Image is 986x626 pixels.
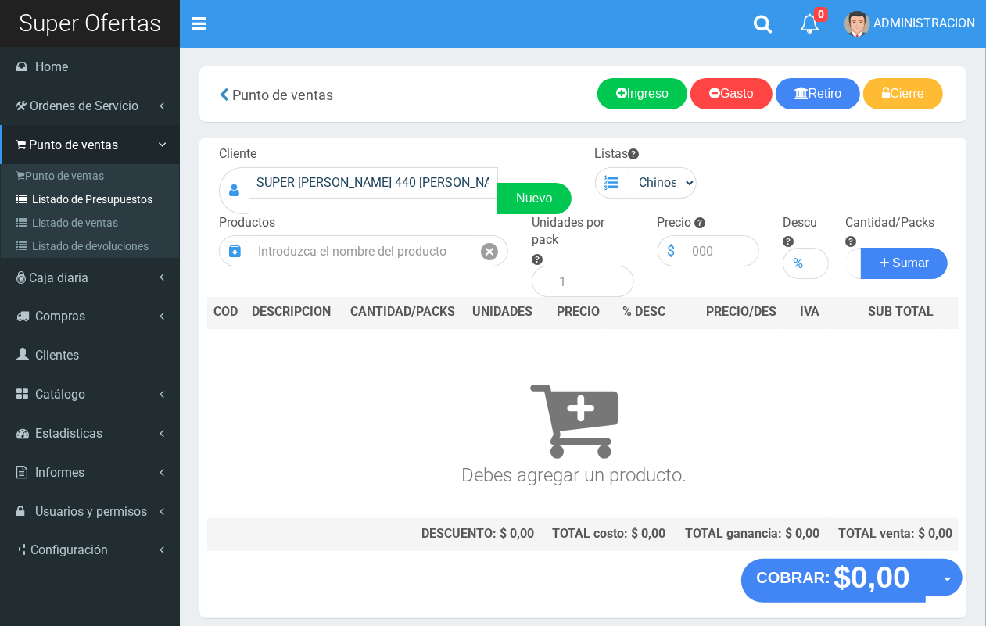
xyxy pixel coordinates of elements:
input: Consumidor Final [249,167,498,199]
span: Informes [35,465,84,480]
span: Punto de ventas [29,138,118,152]
span: Configuración [30,542,108,557]
div: % [783,248,812,279]
span: SUB TOTAL [869,303,934,321]
th: UNIDADES [464,297,540,328]
label: Precio [658,214,692,232]
span: Home [35,59,68,74]
th: COD [207,297,246,328]
div: TOTAL venta: $ 0,00 [832,525,952,543]
span: % DESC [623,304,666,319]
label: Cantidad/Packs [845,214,934,232]
span: Punto de ventas [232,87,333,103]
a: Listado de devoluciones [5,234,179,258]
th: DES [246,297,341,328]
input: Cantidad [845,248,862,279]
input: 000 [812,248,829,279]
span: Catálogo [35,387,85,402]
div: TOTAL costo: $ 0,00 [547,525,666,543]
span: PRECIO [557,303,600,321]
a: Punto de ventas [5,164,179,188]
img: User Image [844,11,870,37]
strong: $0,00 [834,560,910,594]
a: Ingreso [597,78,687,109]
span: IVA [800,304,819,319]
input: 000 [685,235,759,266]
a: Listado de ventas [5,211,179,234]
span: Sumar [892,256,929,270]
label: Unidades por pack [532,214,633,250]
a: Gasto [690,78,773,109]
h3: Debes agregar un producto. [213,351,934,486]
a: Retiro [776,78,861,109]
div: TOTAL ganancia: $ 0,00 [679,525,820,543]
label: Productos [219,214,275,232]
label: Descu [783,214,817,232]
a: Cierre [863,78,943,109]
label: Cliente [219,145,256,163]
a: Listado de Presupuestos [5,188,179,211]
th: CANTIDAD/PACKS [342,297,464,328]
button: Sumar [861,248,948,279]
span: CRIPCION [274,304,331,319]
input: 1 [551,266,633,297]
span: Caja diaria [29,270,88,285]
div: $ [658,235,685,266]
span: Clientes [35,348,79,363]
span: PRECIO/DES [706,304,776,319]
span: Ordenes de Servicio [30,98,138,113]
input: Introduzca el nombre del producto [250,235,471,266]
span: Estadisticas [35,426,102,441]
a: Nuevo [497,183,571,214]
span: Compras [35,309,85,324]
span: ADMINISTRACION [873,16,975,30]
strong: COBRAR: [757,569,830,586]
span: 0 [814,7,828,22]
span: Super Ofertas [19,9,161,37]
label: Listas [595,145,640,163]
span: Usuarios y permisos [35,504,147,519]
div: DESCUENTO: $ 0,00 [348,525,534,543]
button: COBRAR: $0,00 [741,559,927,603]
